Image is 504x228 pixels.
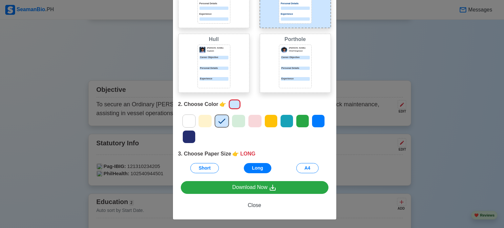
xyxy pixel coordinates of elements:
div: Experience [281,77,310,81]
button: Short [190,163,219,173]
span: Close [248,202,261,208]
p: Career Objective [199,56,228,59]
button: Close [181,199,328,212]
button: A4 [296,163,319,173]
a: Download Now [181,181,328,194]
p: Personal Details [199,2,228,6]
div: Personal Details [281,67,310,70]
div: 2. Choose Color [178,98,331,111]
p: Personal Details [281,2,310,6]
div: Download Now [232,183,277,192]
span: point [220,100,226,108]
p: Chief Engineer [289,50,310,52]
div: 3. Choose Paper Size [178,150,331,158]
button: Long [244,163,271,173]
div: Porthole [262,35,329,43]
div: Hull [180,35,248,43]
p: [PERSON_NAME] [207,47,228,50]
span: point [232,150,239,158]
p: Personal Details [199,67,228,70]
p: Experience [281,12,310,16]
p: Captain [207,50,228,52]
p: Experience [199,77,228,81]
p: [PERSON_NAME] [289,47,310,50]
span: LONG [240,150,255,158]
p: Experience [199,12,228,16]
div: Career Objective [281,56,310,59]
